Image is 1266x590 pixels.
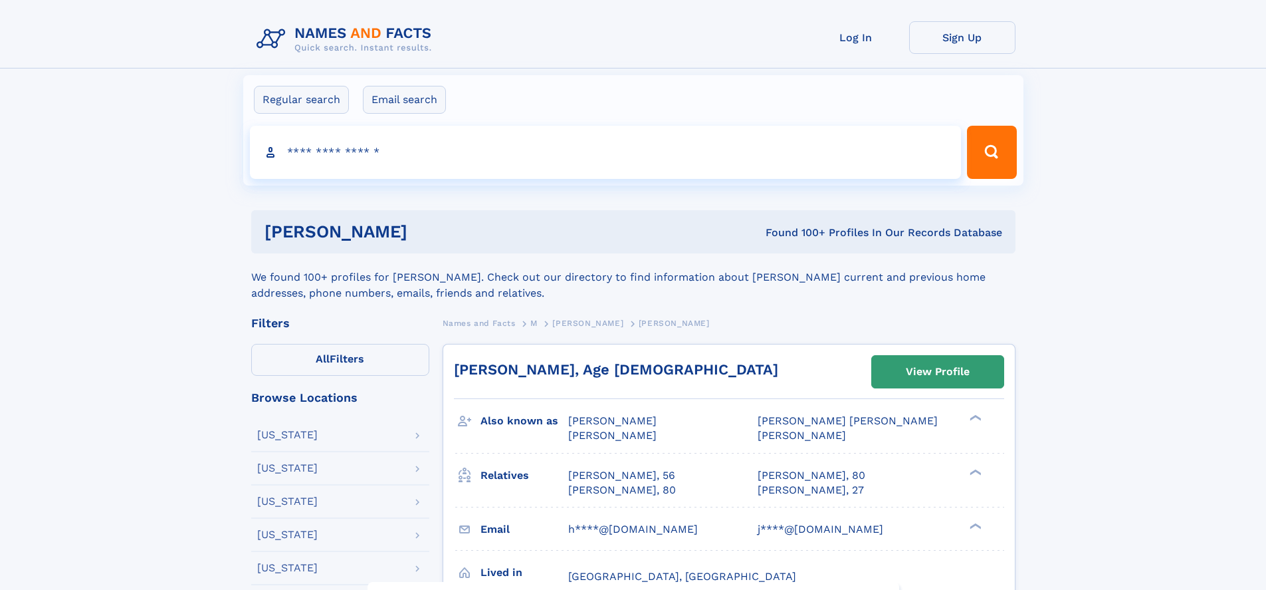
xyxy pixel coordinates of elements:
a: [PERSON_NAME], Age [DEMOGRAPHIC_DATA] [454,361,778,378]
div: Filters [251,317,429,329]
h3: Relatives [480,464,568,487]
label: Regular search [254,86,349,114]
span: [PERSON_NAME] [639,319,710,328]
span: [PERSON_NAME] [568,414,657,427]
div: [US_STATE] [257,430,318,440]
a: [PERSON_NAME], 80 [568,483,676,498]
label: Email search [363,86,446,114]
input: search input [250,126,962,179]
button: Search Button [967,126,1016,179]
h3: Also known as [480,410,568,432]
span: [GEOGRAPHIC_DATA], [GEOGRAPHIC_DATA] [568,570,796,583]
a: [PERSON_NAME], 80 [758,468,865,483]
div: ❯ [966,521,982,530]
h1: [PERSON_NAME] [264,223,587,240]
a: Names and Facts [443,315,516,331]
div: [US_STATE] [257,563,318,573]
span: [PERSON_NAME] [568,429,657,442]
img: Logo Names and Facts [251,21,443,57]
a: View Profile [872,356,1003,388]
div: Found 100+ Profiles In Our Records Database [586,225,1002,240]
span: M [530,319,538,328]
div: ❯ [966,468,982,476]
a: Sign Up [909,21,1015,54]
div: We found 100+ profiles for [PERSON_NAME]. Check out our directory to find information about [PERS... [251,253,1015,301]
div: Browse Locations [251,392,429,404]
a: [PERSON_NAME] [552,315,623,331]
div: ❯ [966,414,982,422]
label: Filters [251,344,429,376]
span: All [316,353,330,365]
span: [PERSON_NAME] [552,319,623,328]
div: [US_STATE] [257,463,318,474]
a: [PERSON_NAME], 56 [568,468,675,483]
div: [US_STATE] [257,529,318,540]
a: M [530,315,538,331]
span: [PERSON_NAME] [758,429,846,442]
div: [US_STATE] [257,496,318,507]
div: View Profile [906,357,970,387]
h3: Email [480,518,568,541]
span: [PERSON_NAME] [PERSON_NAME] [758,414,938,427]
h3: Lived in [480,561,568,584]
a: Log In [803,21,909,54]
a: [PERSON_NAME], 27 [758,483,864,498]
